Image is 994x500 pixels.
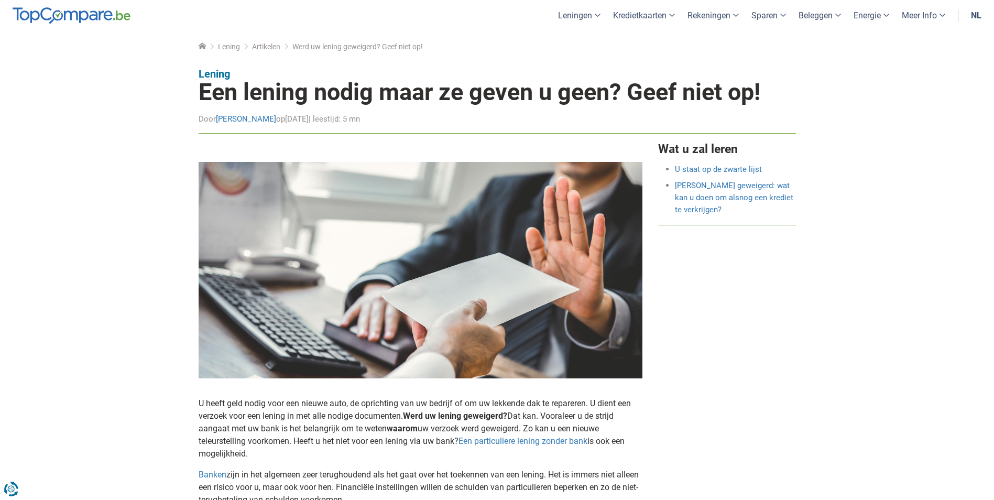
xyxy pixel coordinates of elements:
[285,114,309,124] span: [DATE]
[458,436,587,446] a: Een particuliere lening zonder bank
[199,68,796,80] p: Lening
[292,41,423,52] span: Werd uw lening geweigerd? Geef niet op!
[675,165,762,174] a: U staat op de zwarte lijst
[216,114,276,124] a: [PERSON_NAME]
[403,411,507,421] strong: Werd uw lening geweigerd?
[199,397,643,460] p: U heeft geld nodig voor een nieuwe auto, de oprichting van uw bedrijf of om uw lekkende dak te re...
[658,143,796,155] h4: Wat u zal leren
[199,42,206,51] a: Home
[252,42,280,51] a: Artikelen
[675,181,793,214] a: [PERSON_NAME] geweigerd: wat kan u doen om alsnog een krediet te verkrijgen?
[13,7,130,24] img: TopCompare
[218,42,240,51] a: Lening
[199,80,796,104] h1: Een lening nodig maar ze geven u geen? Geef niet op!
[199,162,643,378] img: lening geweigerd
[199,114,796,124] div: Door op | leestijd: 5 mn
[199,470,226,480] a: Banken
[387,423,418,433] strong: waarom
